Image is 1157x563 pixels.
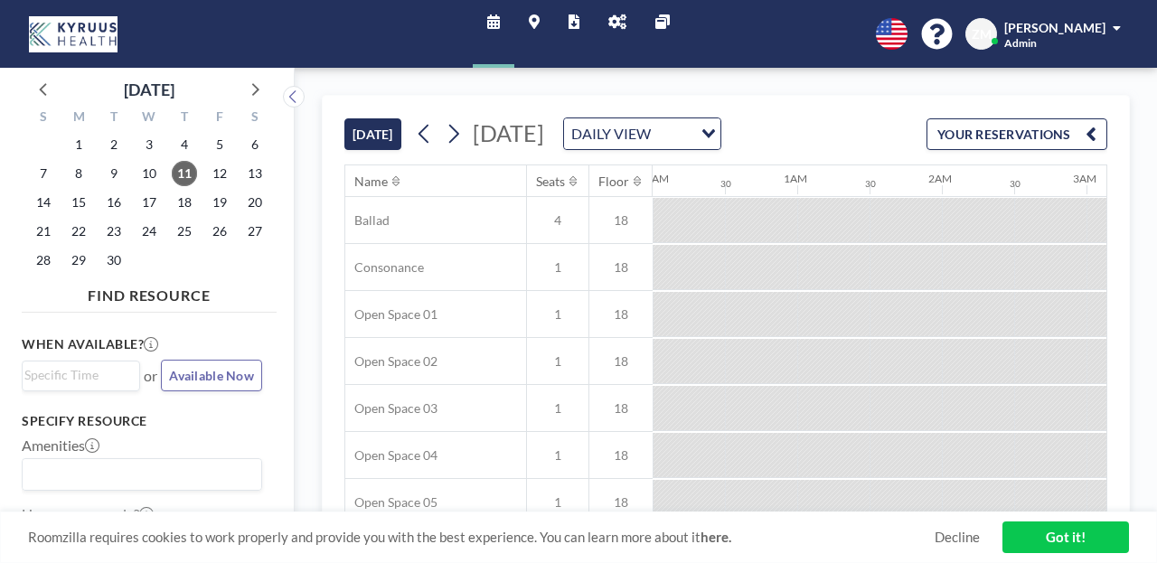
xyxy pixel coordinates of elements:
span: Saturday, September 6, 2025 [242,132,268,157]
span: Sunday, September 14, 2025 [31,190,56,215]
span: Friday, September 5, 2025 [207,132,232,157]
span: Thursday, September 25, 2025 [172,219,197,244]
span: Admin [1004,36,1037,50]
span: Monday, September 22, 2025 [66,219,91,244]
div: M [61,107,97,130]
span: [PERSON_NAME] [1004,20,1105,35]
span: 18 [589,353,653,370]
div: S [26,107,61,130]
input: Search for option [24,365,129,385]
span: Friday, September 26, 2025 [207,219,232,244]
div: T [166,107,202,130]
span: Thursday, September 18, 2025 [172,190,197,215]
span: 18 [589,259,653,276]
div: Floor [598,174,629,190]
div: W [132,107,167,130]
span: Sunday, September 7, 2025 [31,161,56,186]
h3: Specify resource [22,413,262,429]
span: [DATE] [473,119,544,146]
span: 1 [527,306,588,323]
span: Wednesday, September 24, 2025 [136,219,162,244]
div: 1AM [784,172,807,185]
div: 3AM [1073,172,1096,185]
span: Tuesday, September 23, 2025 [101,219,127,244]
span: Open Space 01 [345,306,437,323]
span: Tuesday, September 9, 2025 [101,161,127,186]
span: Wednesday, September 17, 2025 [136,190,162,215]
span: Monday, September 15, 2025 [66,190,91,215]
span: Thursday, September 11, 2025 [172,161,197,186]
div: S [237,107,272,130]
span: Ballad [345,212,390,229]
div: T [97,107,132,130]
div: [DATE] [124,77,174,102]
div: F [202,107,237,130]
span: 1 [527,259,588,276]
span: Friday, September 19, 2025 [207,190,232,215]
span: Monday, September 8, 2025 [66,161,91,186]
span: 1 [527,400,588,417]
img: organization-logo [29,16,118,52]
button: Available Now [161,360,262,391]
span: Tuesday, September 30, 2025 [101,248,127,273]
span: Sunday, September 21, 2025 [31,219,56,244]
div: Search for option [23,361,139,389]
span: 18 [589,400,653,417]
span: Open Space 04 [345,447,437,464]
span: Consonance [345,259,424,276]
div: 30 [720,178,731,190]
input: Search for option [656,122,691,145]
span: 18 [589,306,653,323]
div: Search for option [23,459,261,490]
span: Open Space 03 [345,400,437,417]
span: Sunday, September 28, 2025 [31,248,56,273]
span: Friday, September 12, 2025 [207,161,232,186]
button: [DATE] [344,118,401,150]
div: Search for option [564,118,720,149]
span: Roomzilla requires cookies to work properly and provide you with the best experience. You can lea... [28,529,935,546]
a: here. [701,529,731,545]
span: Saturday, September 27, 2025 [242,219,268,244]
span: 1 [527,447,588,464]
span: 1 [527,353,588,370]
span: Wednesday, September 3, 2025 [136,132,162,157]
span: DAILY VIEW [568,122,654,145]
label: Amenities [22,436,99,455]
div: 30 [865,178,876,190]
span: 18 [589,447,653,464]
div: Seats [536,174,565,190]
span: Wednesday, September 10, 2025 [136,161,162,186]
span: Tuesday, September 16, 2025 [101,190,127,215]
span: Saturday, September 13, 2025 [242,161,268,186]
span: 18 [589,212,653,229]
label: How many people? [22,505,154,523]
a: Decline [935,529,980,546]
span: Monday, September 29, 2025 [66,248,91,273]
input: Search for option [24,463,251,486]
span: Open Space 05 [345,494,437,511]
span: Available Now [169,368,254,383]
span: Thursday, September 4, 2025 [172,132,197,157]
span: or [144,367,157,385]
span: ZM [972,26,992,42]
button: YOUR RESERVATIONS [927,118,1107,150]
h4: FIND RESOURCE [22,279,277,305]
div: 30 [1010,178,1021,190]
span: Tuesday, September 2, 2025 [101,132,127,157]
span: Saturday, September 20, 2025 [242,190,268,215]
div: 2AM [928,172,952,185]
span: 1 [527,494,588,511]
span: Open Space 02 [345,353,437,370]
span: 4 [527,212,588,229]
span: 18 [589,494,653,511]
div: Name [354,174,388,190]
a: Got it! [1002,521,1129,553]
span: Monday, September 1, 2025 [66,132,91,157]
div: 12AM [639,172,669,185]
